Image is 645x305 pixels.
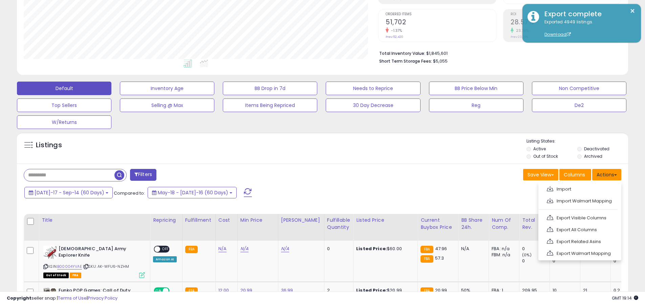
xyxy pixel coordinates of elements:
[281,245,289,252] a: N/A
[492,217,516,231] div: Num of Comp.
[533,153,558,159] label: Out of Stock
[223,99,317,112] button: Items Being Repriced
[435,287,447,293] span: 20.99
[160,246,171,252] span: OFF
[7,295,117,302] div: seller snap | |
[153,217,179,224] div: Repricing
[326,82,420,95] button: Needs to Reprice
[43,246,57,259] img: 51w63OtydkL._SL40_.jpg
[421,246,433,253] small: FBA
[435,255,444,261] span: 57.3
[386,13,496,16] span: Ordered Items
[429,82,523,95] button: BB Price Below Min
[542,196,616,206] a: Import Walmart Mapping
[389,28,402,33] small: -1.37%
[544,31,571,37] a: Download
[356,287,412,293] div: $20.99
[153,256,177,262] div: Amazon AI
[169,288,179,293] span: OFF
[492,252,514,258] div: FBM: n/a
[539,19,636,38] div: Exported 4949 listings.
[240,287,253,294] a: 20.99
[24,187,113,198] button: [DATE]-17 - Sep-14 (60 Days)
[511,35,528,39] small: Prev: 23.08%
[522,258,550,264] div: 0
[630,7,635,15] button: ×
[379,58,432,64] b: Short Term Storage Fees:
[461,217,486,231] div: BB Share 24h.
[240,245,249,252] a: N/A
[43,287,57,297] img: 51ARieqcELL._SL40_.jpg
[429,99,523,112] button: Reg
[120,99,214,112] button: Selling @ Max
[130,169,156,181] button: Filters
[523,169,558,180] button: Save View
[356,246,412,252] div: $60.00
[612,295,638,301] span: 2025-09-15 19:14 GMT
[158,189,228,196] span: May-18 - [DATE]-16 (60 Days)
[421,217,455,231] div: Current Buybox Price
[542,184,616,194] a: Import
[59,287,141,302] b: Funko POP Games: Call of Duty Action Figure - [PERSON_NAME]
[326,99,420,112] button: 30 Day Decrease
[185,246,198,253] small: FBA
[542,236,616,247] a: Export Related Asins
[386,35,403,39] small: Prev: 52,420
[114,190,145,196] span: Compared to:
[583,287,610,293] div: 21
[532,99,626,112] button: De2
[327,287,348,293] div: 2
[559,169,591,180] button: Columns
[511,18,621,27] h2: 28.57%
[70,273,81,278] span: FBA
[379,49,616,57] li: $1,845,601
[120,82,214,95] button: Inventory Age
[542,213,616,223] a: Export Visible Columns
[223,82,317,95] button: BB Drop in 7d
[154,288,163,293] span: ON
[522,246,550,252] div: 0
[83,264,129,269] span: | SKU: AK-WFU6-NZHM
[185,287,198,295] small: FBA
[526,138,628,145] p: Listing States:
[148,187,237,198] button: May-18 - [DATE]-16 (60 Days)
[522,252,532,258] small: (0%)
[614,287,641,293] div: 0.2
[522,287,550,293] div: 209.95
[218,287,229,294] a: 12.00
[218,217,235,224] div: Cost
[327,246,348,252] div: 0
[36,140,62,150] h5: Listings
[461,287,483,293] div: 50%
[43,273,69,278] span: All listings that are currently out of stock and unavailable for purchase on Amazon
[7,295,31,301] strong: Copyright
[17,82,111,95] button: Default
[532,82,626,95] button: Non Competitive
[564,171,585,178] span: Columns
[421,287,433,295] small: FBA
[185,217,213,224] div: Fulfillment
[492,287,514,293] div: FBA: 1
[386,18,496,27] h2: 51,702
[356,245,387,252] b: Listed Price:
[59,246,141,260] b: [DEMOGRAPHIC_DATA] Army Explorer Knife
[614,258,641,264] div: 0
[327,217,350,231] div: Fulfillable Quantity
[88,295,117,301] a: Privacy Policy
[584,146,609,152] label: Deactivated
[17,99,111,112] button: Top Sellers
[43,246,145,277] div: ASIN:
[356,287,387,293] b: Listed Price:
[584,153,602,159] label: Archived
[522,217,547,231] div: Total Rev.
[35,189,104,196] span: [DATE]-17 - Sep-14 (60 Days)
[553,258,580,264] div: 0
[553,287,580,293] div: 10
[592,169,621,180] button: Actions
[533,146,546,152] label: Active
[379,50,425,56] b: Total Inventory Value:
[539,9,636,19] div: Export complete
[492,246,514,252] div: FBA: n/a
[281,287,293,294] a: 36.99
[281,217,321,224] div: [PERSON_NAME]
